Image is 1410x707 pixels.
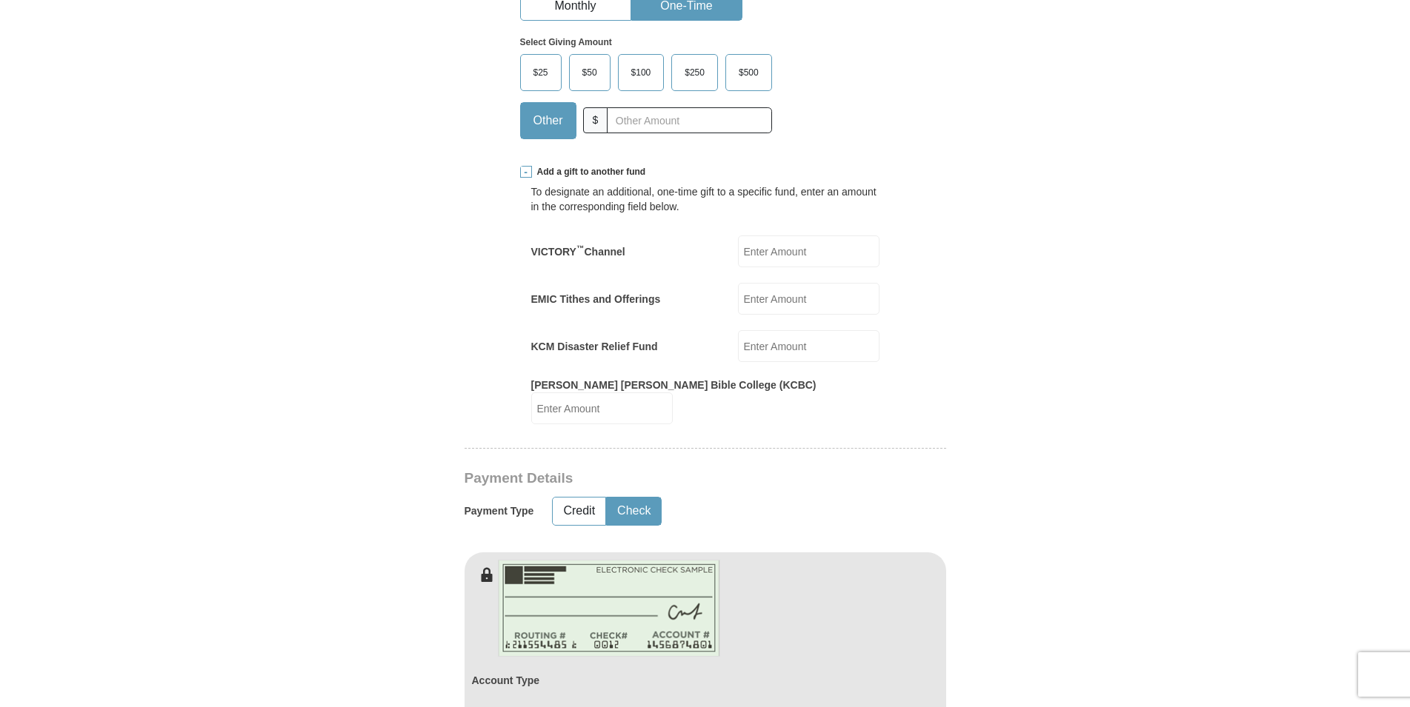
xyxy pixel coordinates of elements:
[472,673,540,688] label: Account Type
[731,61,766,84] span: $500
[526,110,571,132] span: Other
[607,497,661,525] button: Check
[520,37,612,47] strong: Select Giving Amount
[583,107,608,133] span: $
[553,497,605,525] button: Credit
[575,61,605,84] span: $50
[677,61,712,84] span: $250
[738,330,879,362] input: Enter Amount
[531,378,817,392] label: [PERSON_NAME] [PERSON_NAME] Bible College (KCBC)
[576,244,585,252] sup: ™
[532,166,646,178] span: Add a gift to another fund
[465,505,534,517] h5: Payment Type
[738,235,879,267] input: Enter Amount
[607,107,771,133] input: Other Amount
[738,283,879,315] input: Enter Amount
[531,184,879,214] div: To designate an additional, one-time gift to a specific fund, enter an amount in the correspondin...
[498,560,720,657] img: check-en.png
[531,339,658,354] label: KCM Disaster Relief Fund
[531,292,661,306] label: EMIC Tithes and Offerings
[531,392,673,424] input: Enter Amount
[624,61,659,84] span: $100
[465,470,842,487] h3: Payment Details
[526,61,556,84] span: $25
[531,244,625,259] label: VICTORY Channel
